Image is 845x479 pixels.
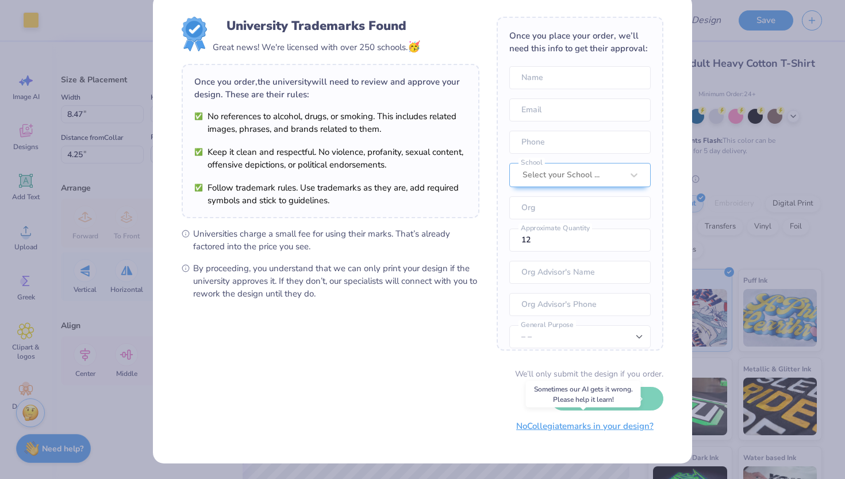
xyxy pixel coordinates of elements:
li: Keep it clean and respectful. No violence, profanity, sexual content, offensive depictions, or po... [194,146,467,171]
input: Phone [509,131,651,154]
input: Email [509,98,651,121]
div: Sometimes our AI gets it wrong. Please help it learn! [526,381,641,408]
li: Follow trademark rules. Use trademarks as they are, add required symbols and stick to guidelines. [194,181,467,207]
input: Name [509,66,651,89]
li: No references to alcohol, drugs, or smoking. This includes related images, phrases, and brands re... [194,110,467,135]
input: Org Advisor's Name [509,261,651,284]
div: University Trademarks Found [226,17,406,35]
input: Approximate Quantity [509,229,651,252]
div: We’ll only submit the design if you order. [515,368,663,380]
div: Once you order, the university will need to review and approve your design. These are their rules: [194,75,467,101]
span: Universities charge a small fee for using their marks. That’s already factored into the price you... [193,227,479,253]
div: Once you place your order, we’ll need this info to get their approval: [509,29,651,55]
img: License badge [182,17,207,51]
input: Org [509,196,651,219]
span: By proceeding, you understand that we can only print your design if the university approves it. I... [193,262,479,300]
button: NoCollegiatemarks in your design? [506,415,663,438]
input: Org Advisor's Phone [509,293,651,316]
span: 🥳 [408,40,420,54]
div: Great news! We're licensed with over 250 schools. [213,39,420,55]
